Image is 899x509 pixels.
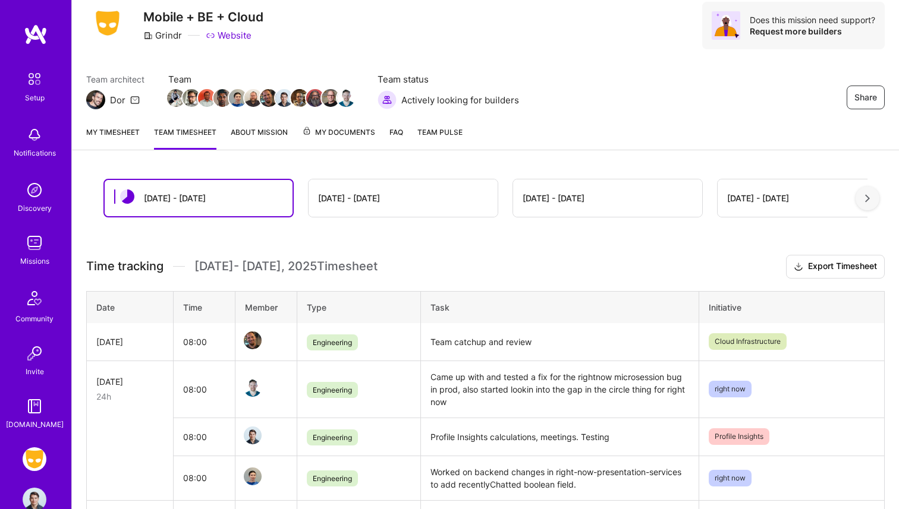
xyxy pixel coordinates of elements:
[143,31,153,40] i: icon CompanyGray
[173,456,235,500] td: 08:00
[297,291,420,323] th: Type
[20,255,49,267] div: Missions
[417,128,463,137] span: Team Pulse
[14,147,56,159] div: Notifications
[307,382,358,398] span: Engineering
[25,91,45,104] div: Setup
[322,89,340,107] img: Team Member Avatar
[865,194,870,203] img: right
[194,259,378,274] span: [DATE] - [DATE] , 2025 Timesheet
[235,291,297,323] th: Member
[337,89,355,107] img: Team Member Avatar
[120,189,134,204] img: status icon
[23,231,46,255] img: teamwork
[206,29,252,42] a: Website
[750,26,875,37] div: Request more builders
[750,14,875,26] div: Does this mission need support?
[20,447,49,471] a: Grindr: Mobile + BE + Cloud
[420,291,699,323] th: Task
[87,291,174,323] th: Date
[709,381,752,397] span: right now
[712,11,740,40] img: Avatar
[144,192,206,204] div: [DATE] - [DATE]
[23,394,46,418] img: guide book
[306,89,324,107] img: Team Member Avatar
[292,88,307,108] a: Team Member Avatar
[96,336,164,348] div: [DATE]
[18,202,52,214] div: Discovery
[245,330,260,350] a: Team Member Avatar
[173,291,235,323] th: Time
[23,447,46,471] img: Grindr: Mobile + BE + Cloud
[261,88,276,108] a: Team Member Avatar
[246,88,261,108] a: Team Member Avatar
[173,361,235,418] td: 08:00
[230,88,246,108] a: Team Member Avatar
[86,73,144,86] span: Team architect
[307,88,323,108] a: Team Member Avatar
[699,291,884,323] th: Initiative
[275,89,293,107] img: Team Member Avatar
[199,88,215,108] a: Team Member Avatar
[86,90,105,109] img: Team Architect
[168,73,354,86] span: Team
[15,312,54,325] div: Community
[167,89,185,107] img: Team Member Avatar
[244,426,262,444] img: Team Member Avatar
[215,88,230,108] a: Team Member Avatar
[307,470,358,486] span: Engineering
[20,284,49,312] img: Community
[417,126,463,150] a: Team Pulse
[307,334,358,350] span: Engineering
[154,126,216,150] a: Team timesheet
[23,178,46,202] img: discovery
[23,342,46,365] img: Invite
[276,88,292,108] a: Team Member Avatar
[244,467,262,485] img: Team Member Avatar
[173,418,235,456] td: 08:00
[86,126,140,150] a: My timesheet
[420,456,699,500] td: Worked on backend changes in right-now-presentation-services to add recentlyChatted boolean field.
[26,365,44,378] div: Invite
[709,428,769,445] span: Profile Insights
[110,94,125,106] div: Dor
[143,10,263,24] h3: Mobile + BE + Cloud
[86,7,129,39] img: Company Logo
[847,86,885,109] button: Share
[130,95,140,105] i: icon Mail
[184,88,199,108] a: Team Member Avatar
[244,331,262,349] img: Team Member Avatar
[229,89,247,107] img: Team Member Avatar
[173,323,235,361] td: 08:00
[302,126,375,139] span: My Documents
[213,89,231,107] img: Team Member Avatar
[378,73,519,86] span: Team status
[389,126,403,150] a: FAQ
[854,91,877,103] span: Share
[183,89,200,107] img: Team Member Avatar
[143,29,182,42] div: Grindr
[245,466,260,486] a: Team Member Avatar
[96,375,164,388] div: [DATE]
[231,126,288,150] a: About Mission
[307,429,358,445] span: Engineering
[318,192,380,204] div: [DATE] - [DATE]
[260,89,278,107] img: Team Member Avatar
[245,425,260,445] a: Team Member Avatar
[794,261,803,273] i: icon Download
[709,333,787,350] span: Cloud Infrastructure
[86,259,164,274] span: Time tracking
[523,192,584,204] div: [DATE] - [DATE]
[291,89,309,107] img: Team Member Avatar
[378,90,397,109] img: Actively looking for builders
[727,192,789,204] div: [DATE] - [DATE]
[420,361,699,418] td: Came up with and tested a fix for the rightnow microsession bug in prod, also started lookin into...
[23,123,46,147] img: bell
[244,379,262,397] img: Team Member Avatar
[709,470,752,486] span: right now
[22,67,47,91] img: setup
[168,88,184,108] a: Team Member Avatar
[420,418,699,456] td: Profile Insights calculations, meetings. Testing
[323,88,338,108] a: Team Member Avatar
[244,89,262,107] img: Team Member Avatar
